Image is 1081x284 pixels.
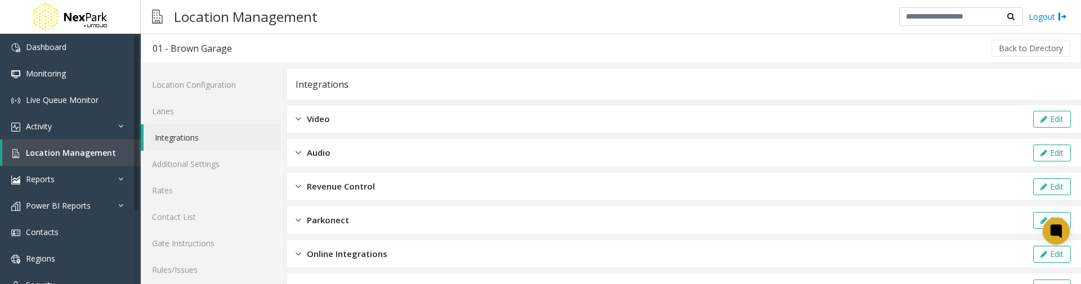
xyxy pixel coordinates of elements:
span: Activity [26,121,52,132]
a: Additional Settings [141,151,281,177]
img: closed [296,146,301,159]
a: Lanes [141,98,281,124]
a: Location Management [2,139,141,166]
span: Parkonect [307,214,349,227]
img: 'icon' [11,175,20,184]
img: closed [296,180,301,193]
span: Regions [26,253,55,264]
button: Back to Directory [991,40,1070,57]
a: Logout [1029,11,1067,22]
img: 'icon' [11,70,20,79]
span: Video [307,112,330,125]
a: Location Configuration [141,71,281,98]
a: Rates [141,177,281,204]
a: Gate Instructions [141,230,281,256]
span: Dashboard [26,42,66,52]
img: logout [1058,11,1067,22]
span: Power BI Reports [26,200,91,211]
span: Location Management [26,147,116,158]
a: Integrations [144,124,281,151]
a: Contact List [141,204,281,230]
a: Rules/Issues [141,256,281,283]
img: closed [296,112,301,125]
button: Edit [1033,246,1071,263]
button: Edit [1033,111,1071,128]
img: 'icon' [11,96,20,105]
span: Contacts [26,227,59,237]
img: 'icon' [11,43,20,52]
img: closed [296,247,301,260]
h3: Location Management [168,3,323,30]
img: pageIcon [152,3,163,30]
span: Online Integrations [307,247,387,260]
img: 'icon' [11,149,20,158]
img: 'icon' [11,123,20,132]
button: Edit [1033,145,1071,161]
div: 01 - Brown Garage [153,41,232,56]
span: Audio [307,146,330,159]
button: Edit [1033,178,1071,195]
img: 'icon' [11,202,20,211]
img: 'icon' [11,228,20,237]
img: 'icon' [11,255,20,264]
span: Live Queue Monitor [26,94,99,105]
div: Integrations [296,77,349,92]
img: closed [296,214,301,227]
span: Monitoring [26,68,66,79]
button: Edit [1033,212,1071,229]
span: Revenue Control [307,180,375,193]
span: Reports [26,174,55,184]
